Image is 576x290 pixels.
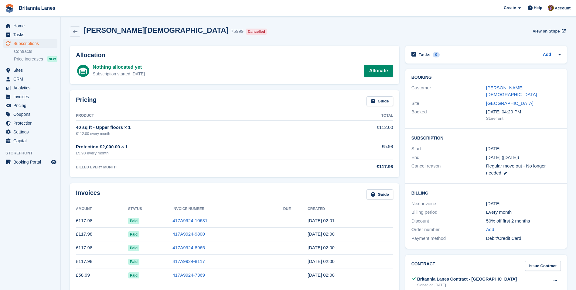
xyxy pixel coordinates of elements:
[128,272,139,278] span: Paid
[231,28,244,35] div: 75999
[555,5,571,11] span: Account
[13,128,50,136] span: Settings
[411,75,561,80] h2: Booking
[16,3,58,13] a: Britannia Lanes
[411,163,486,176] div: Cancel reason
[13,66,50,74] span: Sites
[3,128,57,136] a: menu
[486,209,561,216] div: Every month
[76,131,320,136] div: £112.00 every month
[246,29,267,35] div: Cancelled
[320,111,393,121] th: Total
[411,100,486,107] div: Site
[5,150,60,156] span: Storefront
[13,92,50,101] span: Invoices
[76,241,128,255] td: £117.98
[308,272,335,278] time: 2025-04-09 01:00:20 UTC
[13,119,50,127] span: Protection
[411,85,486,98] div: Customer
[13,75,50,83] span: CRM
[172,259,205,264] a: 417A9924-8117
[504,5,516,11] span: Create
[411,135,561,141] h2: Subscription
[308,259,335,264] time: 2025-05-09 01:00:58 UTC
[411,209,486,216] div: Billing period
[76,214,128,228] td: £117.98
[411,261,435,271] h2: Contract
[128,204,172,214] th: Status
[548,5,554,11] img: Andy Collier
[13,101,50,110] span: Pricing
[411,109,486,121] div: Booked
[76,227,128,241] td: £117.98
[486,145,500,152] time: 2025-03-09 01:00:00 UTC
[486,218,561,225] div: 50% off first 2 months
[50,158,57,166] a: Preview store
[14,56,57,62] a: Price increases NEW
[128,245,139,251] span: Paid
[172,218,207,223] a: 417A9924-10631
[486,155,519,160] span: [DATE] ([DATE])
[93,64,145,71] div: Nothing allocated yet
[530,26,567,36] a: View on Stripe
[47,56,57,62] div: NEW
[172,231,205,236] a: 417A9924-9800
[411,190,561,196] h2: Billing
[486,226,494,233] a: Add
[76,164,320,170] div: BILLED EVERY MONTH
[13,39,50,48] span: Subscriptions
[320,121,393,140] td: £112.00
[419,52,431,57] h2: Tasks
[76,268,128,282] td: £58.99
[14,49,57,54] a: Contracts
[433,52,440,57] div: 0
[3,75,57,83] a: menu
[76,150,320,156] div: £5.98 every month
[13,22,50,30] span: Home
[534,5,542,11] span: Help
[13,110,50,119] span: Coupons
[172,272,205,278] a: 417A9924-7369
[3,92,57,101] a: menu
[486,200,561,207] div: [DATE]
[486,101,533,106] a: [GEOGRAPHIC_DATA]
[525,261,561,271] a: Issue Contract
[76,255,128,268] td: £117.98
[411,200,486,207] div: Next invoice
[308,231,335,236] time: 2025-07-09 01:00:20 UTC
[13,84,50,92] span: Analytics
[3,22,57,30] a: menu
[320,140,393,160] td: £5.98
[3,84,57,92] a: menu
[3,119,57,127] a: menu
[366,96,393,106] a: Guide
[3,110,57,119] a: menu
[411,235,486,242] div: Payment method
[128,259,139,265] span: Paid
[3,39,57,48] a: menu
[486,85,537,97] a: [PERSON_NAME][DEMOGRAPHIC_DATA]
[84,26,228,34] h2: [PERSON_NAME][DEMOGRAPHIC_DATA]
[320,163,393,170] div: £117.98
[3,158,57,166] a: menu
[128,218,139,224] span: Paid
[13,30,50,39] span: Tasks
[76,96,97,106] h2: Pricing
[76,204,128,214] th: Amount
[3,136,57,145] a: menu
[533,28,560,34] span: View on Stripe
[417,276,517,282] div: Britannia Lanes Contract - [GEOGRAPHIC_DATA]
[76,189,100,199] h2: Invoices
[411,218,486,225] div: Discount
[76,52,393,59] h2: Allocation
[486,163,546,175] span: Regular move out - No longer needed
[14,56,43,62] span: Price increases
[3,101,57,110] a: menu
[5,4,14,13] img: stora-icon-8386f47178a22dfd0bd8f6a31ec36ba5ce8667c1dd55bd0f319d3a0aa187defe.svg
[364,65,393,77] a: Allocate
[3,66,57,74] a: menu
[411,145,486,152] div: Start
[13,136,50,145] span: Capital
[411,154,486,161] div: End
[411,226,486,233] div: Order number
